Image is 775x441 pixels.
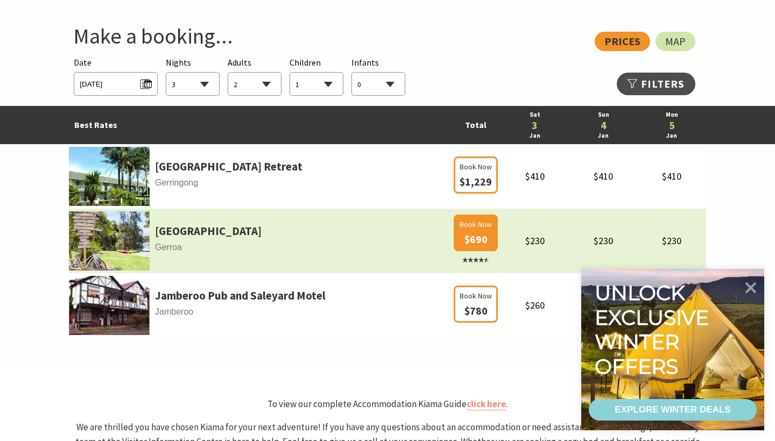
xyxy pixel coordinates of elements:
a: [GEOGRAPHIC_DATA] Retreat [155,158,302,176]
span: Book Now [460,161,492,173]
div: Choose a number of nights [166,56,220,96]
a: Map [656,32,695,51]
a: Jan [575,131,632,141]
img: Footballa.jpg [69,276,150,335]
a: 3 [506,120,563,131]
p: To view our complete Accommodation Kiama Guide . [69,397,706,411]
span: Date [74,57,91,68]
span: $230 [662,234,681,247]
span: Book Now [460,218,492,230]
span: Nights [166,56,191,70]
span: $410 [594,170,613,182]
a: [GEOGRAPHIC_DATA] [155,222,262,240]
span: Jamberoo [69,305,451,319]
span: $780 [464,304,488,317]
span: $260 [525,299,545,311]
span: $690 [464,232,488,246]
img: parkridgea.jpg [69,147,150,206]
span: $410 [525,170,545,182]
a: Book Now $1,229 [454,177,498,188]
span: Gerringong [69,176,451,190]
a: Jan [506,131,563,141]
span: [DATE] [80,75,151,90]
a: Jamberoo Pub and Saleyard Motel [155,287,326,305]
a: 5 [643,120,701,131]
span: Gerroa [69,240,451,254]
a: Sat [506,110,563,120]
span: $410 [662,170,681,182]
span: Children [290,57,321,68]
span: $1,229 [460,175,492,188]
span: Book Now [460,290,492,302]
a: Mon [643,110,701,120]
img: 341340-primary-01e7c4ec-2bb2-4952-9e85-574f5e777e2c.jpg [69,211,150,271]
div: EXPLORE WINTER DEALS [615,399,730,421]
td: Total [451,106,501,144]
span: $230 [525,234,545,247]
a: Book Now $690 [454,234,498,266]
span: Adults [228,57,251,68]
td: Best Rates [69,106,451,144]
a: Book Now $780 [454,306,498,317]
a: Jan [643,131,701,141]
span: $230 [594,234,613,247]
div: Please choose your desired arrival date [74,56,157,96]
a: Sun [575,110,632,120]
a: EXPLORE WINTER DEALS [589,399,757,421]
div: Unlock exclusive winter offers [595,281,714,379]
span: Map [665,37,686,46]
a: 4 [575,120,632,131]
a: click here [467,398,506,410]
span: Infants [351,57,379,68]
